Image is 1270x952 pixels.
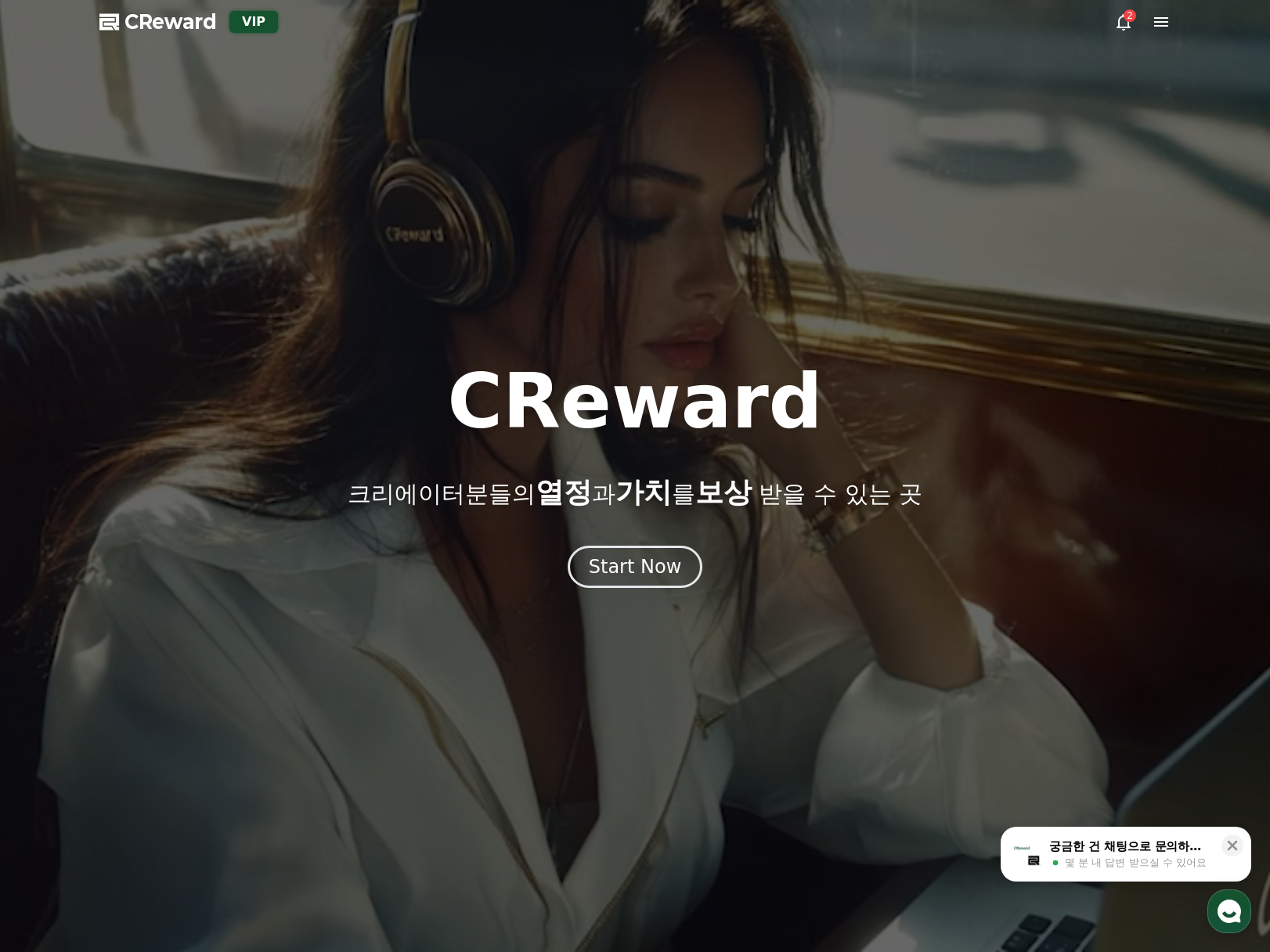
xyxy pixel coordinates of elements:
[99,9,217,34] a: CReward
[589,554,682,579] div: Start Now
[348,477,922,508] p: 크리에이터분들의 과 를 받을 수 있는 곳
[568,546,703,588] button: Start Now
[229,11,278,33] div: VIP
[124,9,217,34] span: CReward
[568,561,703,576] a: Start Now
[1124,9,1136,22] div: 2
[615,476,672,508] span: 가치
[695,476,752,508] span: 보상
[447,364,822,439] h1: CReward
[536,476,592,508] span: 열정
[1114,13,1133,31] a: 2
